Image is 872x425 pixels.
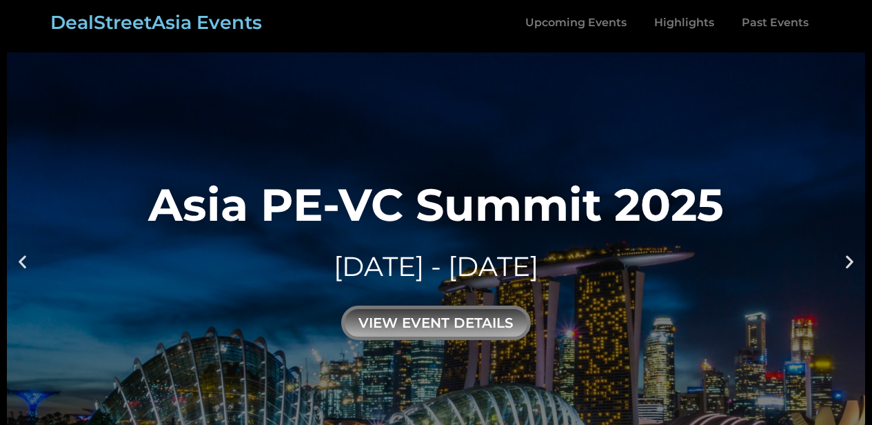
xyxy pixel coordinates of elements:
div: Previous slide [14,253,31,270]
div: Next slide [841,253,858,270]
a: Highlights [640,7,728,39]
div: [DATE] - [DATE] [148,248,724,286]
div: Asia PE-VC Summit 2025 [148,182,724,227]
div: view event details [341,306,531,340]
a: DealStreetAsia Events [50,11,262,34]
a: Upcoming Events [511,7,640,39]
a: Past Events [728,7,822,39]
